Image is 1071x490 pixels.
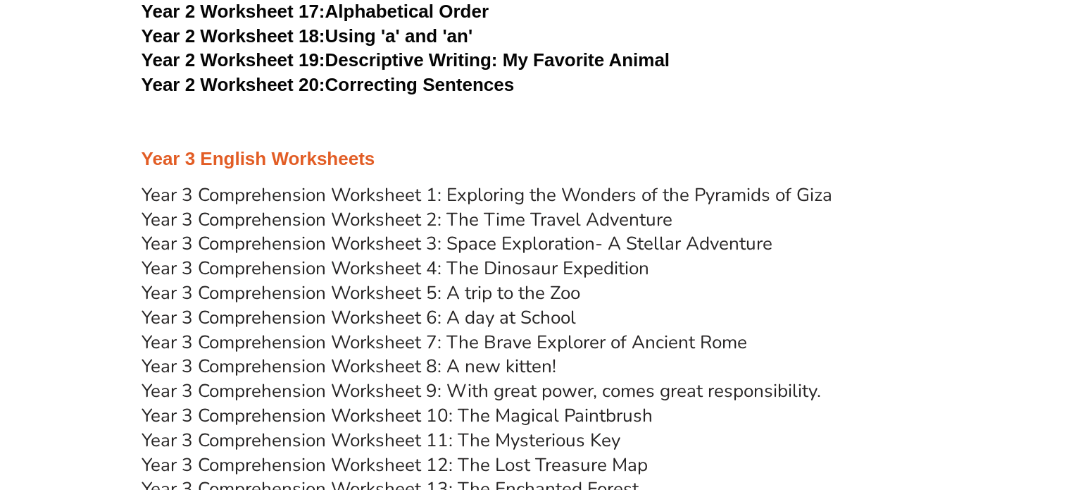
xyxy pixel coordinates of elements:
a: Year 3 Comprehension Worksheet 10: The Magical Paintbrush [142,403,653,428]
a: Year 3 Comprehension Worksheet 12: The Lost Treasure Map [142,453,648,477]
a: Year 3 Comprehension Worksheet 8: A new kitten! [142,354,556,379]
a: Year 3 Comprehension Worksheet 3: Space Exploration- A Stellar Adventure [142,231,772,256]
a: Year 3 Comprehension Worksheet 6: A day at School [142,305,576,330]
span: Year 2 Worksheet 20: [142,74,325,95]
h3: Year 3 English Worksheets [142,147,930,171]
a: Year 2 Worksheet 17:Alphabetical Order [142,1,489,22]
span: Year 2 Worksheet 19: [142,49,325,71]
a: Year 3 Comprehension Worksheet 7: The Brave Explorer of Ancient Rome [142,330,747,355]
a: Year 2 Worksheet 19:Descriptive Writing: My Favorite Animal [142,49,670,71]
a: Year 3 Comprehension Worksheet 11: The Mysterious Key [142,428,620,453]
a: Year 3 Comprehension Worksheet 9: With great power, comes great responsibility. [142,379,821,403]
a: Year 3 Comprehension Worksheet 1: Exploring the Wonders of the Pyramids of Giza [142,183,832,207]
a: Year 3 Comprehension Worksheet 4: The Dinosaur Expedition [142,256,649,281]
a: Year 3 Comprehension Worksheet 2: The Time Travel Adventure [142,207,672,232]
span: Year 2 Worksheet 18: [142,25,325,47]
span: Year 2 Worksheet 17: [142,1,325,22]
iframe: Chat Widget [837,331,1071,490]
a: Year 3 Comprehension Worksheet 5: A trip to the Zoo [142,281,580,305]
a: Year 2 Worksheet 20:Correcting Sentences [142,74,515,95]
a: Year 2 Worksheet 18:Using 'a' and 'an' [142,25,472,47]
